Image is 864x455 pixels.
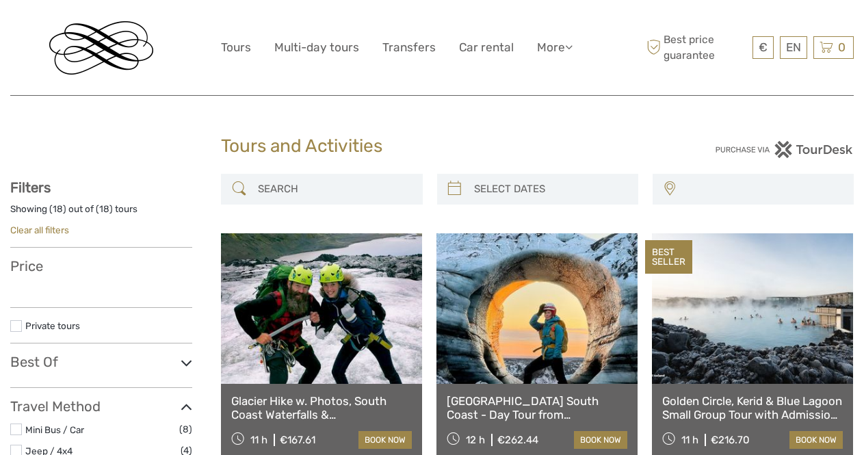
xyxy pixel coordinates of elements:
div: €216.70 [711,434,750,446]
a: More [537,38,573,57]
h3: Travel Method [10,398,192,415]
div: EN [780,36,807,59]
a: book now [789,431,843,449]
label: 18 [99,203,109,216]
a: Car rental [459,38,514,57]
span: 0 [836,40,848,54]
a: book now [574,431,627,449]
h1: Tours and Activities [221,135,643,157]
a: Glacier Hike w. Photos, South Coast Waterfalls & [GEOGRAPHIC_DATA] [231,394,412,422]
strong: Filters [10,179,51,196]
a: [GEOGRAPHIC_DATA] South Coast - Day Tour from [GEOGRAPHIC_DATA] [447,394,627,422]
div: Showing ( ) out of ( ) tours [10,203,192,224]
div: €262.44 [497,434,538,446]
label: 18 [53,203,63,216]
span: € [759,40,768,54]
div: BEST SELLER [645,240,692,274]
span: Best price guarantee [643,32,749,62]
input: SELECT DATES [469,177,631,201]
h3: Best Of [10,354,192,370]
a: Private tours [25,320,80,331]
span: 11 h [681,434,698,446]
img: PurchaseViaTourDesk.png [715,141,854,158]
a: Transfers [382,38,436,57]
a: Multi-day tours [274,38,359,57]
a: book now [358,431,412,449]
input: SEARCH [252,177,415,201]
span: 11 h [250,434,267,446]
div: €167.61 [280,434,315,446]
a: Mini Bus / Car [25,424,84,435]
span: 12 h [466,434,485,446]
a: Tours [221,38,251,57]
h3: Price [10,258,192,274]
a: Clear all filters [10,224,69,235]
a: Golden Circle, Kerid & Blue Lagoon Small Group Tour with Admission Ticket [662,394,843,422]
span: (8) [179,421,192,437]
img: Reykjavik Residence [49,21,153,75]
